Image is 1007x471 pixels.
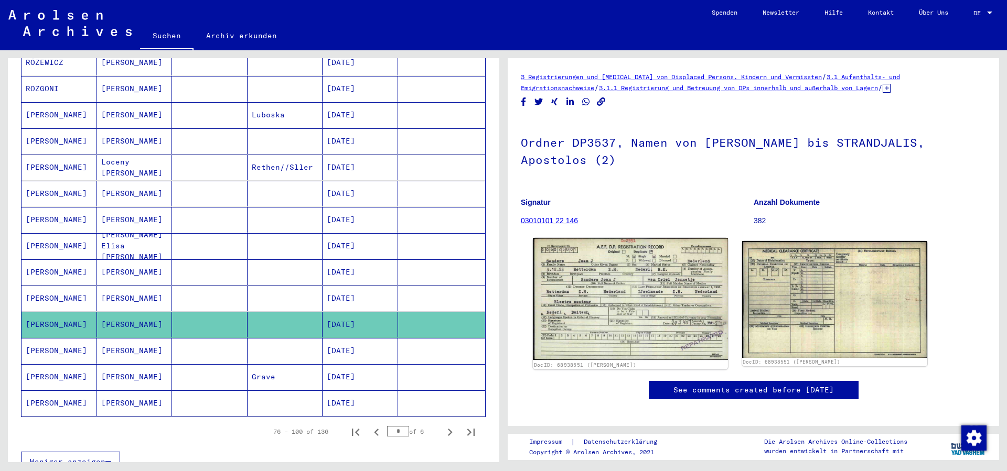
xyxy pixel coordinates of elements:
[581,95,592,108] button: Share on WhatsApp
[248,102,323,128] mat-cell: Luboska
[323,102,398,128] mat-cell: [DATE]
[22,102,97,128] mat-cell: [PERSON_NAME]
[22,128,97,154] mat-cell: [PERSON_NAME]
[323,128,398,154] mat-cell: [DATE]
[323,286,398,311] mat-cell: [DATE]
[754,215,986,226] p: 382
[22,181,97,206] mat-cell: [PERSON_NAME]
[97,286,173,311] mat-cell: [PERSON_NAME]
[323,181,398,206] mat-cell: [DATE]
[599,84,878,92] a: 3.1.1 Registrierung und Betreuung von DPs innerhalb und außerhalb von Lagern
[273,427,328,436] div: 76 – 100 of 136
[549,95,560,108] button: Share on Xing
[521,216,578,225] a: 03010101 22 146
[22,286,97,311] mat-cell: [PERSON_NAME]
[529,447,670,457] p: Copyright © Arolsen Archives, 2021
[533,95,544,108] button: Share on Twitter
[764,437,907,446] p: Die Arolsen Archives Online-Collections
[97,233,173,259] mat-cell: [PERSON_NAME] Elisa [PERSON_NAME]
[565,95,576,108] button: Share on LinkedIn
[949,433,988,459] img: yv_logo.png
[521,73,822,81] a: 3 Registrierungen und [MEDICAL_DATA] von Displaced Persons, Kindern und Vermissten
[518,95,529,108] button: Share on Facebook
[97,338,173,364] mat-cell: [PERSON_NAME]
[754,198,820,206] b: Anzahl Dokumente
[323,312,398,337] mat-cell: [DATE]
[323,390,398,416] mat-cell: [DATE]
[521,118,986,182] h1: Ordner DP3537, Namen von [PERSON_NAME] bis STRANDJALIS, Apostolos (2)
[323,50,398,75] mat-cell: [DATE]
[323,364,398,390] mat-cell: [DATE]
[973,9,985,17] span: DE
[764,446,907,456] p: wurden entwickelt in Partnerschaft mit
[97,102,173,128] mat-cell: [PERSON_NAME]
[22,338,97,364] mat-cell: [PERSON_NAME]
[248,155,323,180] mat-cell: Rethen//Sller
[594,83,599,92] span: /
[742,241,928,357] img: 002.jpg
[97,312,173,337] mat-cell: [PERSON_NAME]
[673,385,834,396] a: See comments created before [DATE]
[345,421,366,442] button: First page
[822,72,827,81] span: /
[575,436,670,447] a: Datenschutzerklärung
[22,207,97,233] mat-cell: [PERSON_NAME]
[22,233,97,259] mat-cell: [PERSON_NAME]
[440,421,460,442] button: Next page
[22,312,97,337] mat-cell: [PERSON_NAME]
[97,259,173,285] mat-cell: [PERSON_NAME]
[22,76,97,102] mat-cell: ROZGONI
[961,425,987,451] img: Zustimmung ändern
[323,259,398,285] mat-cell: [DATE]
[323,233,398,259] mat-cell: [DATE]
[22,259,97,285] mat-cell: [PERSON_NAME]
[248,364,323,390] mat-cell: Grave
[743,359,840,365] a: DocID: 68938551 ([PERSON_NAME])
[529,436,670,447] div: |
[534,362,636,368] a: DocID: 68938551 ([PERSON_NAME])
[97,76,173,102] mat-cell: [PERSON_NAME]
[194,23,290,48] a: Archiv erkunden
[97,50,173,75] mat-cell: [PERSON_NAME]
[97,181,173,206] mat-cell: [PERSON_NAME]
[460,421,481,442] button: Last page
[30,457,105,466] span: Weniger anzeigen
[97,364,173,390] mat-cell: [PERSON_NAME]
[97,128,173,154] mat-cell: [PERSON_NAME]
[22,364,97,390] mat-cell: [PERSON_NAME]
[22,50,97,75] mat-cell: RÓZEWICZ
[387,426,440,436] div: of 6
[529,436,571,447] a: Impressum
[97,155,173,180] mat-cell: Loceny [PERSON_NAME]
[140,23,194,50] a: Suchen
[323,155,398,180] mat-cell: [DATE]
[97,390,173,416] mat-cell: [PERSON_NAME]
[878,83,883,92] span: /
[22,390,97,416] mat-cell: [PERSON_NAME]
[366,421,387,442] button: Previous page
[22,155,97,180] mat-cell: [PERSON_NAME]
[323,76,398,102] mat-cell: [DATE]
[97,207,173,233] mat-cell: [PERSON_NAME]
[596,95,607,108] button: Copy link
[323,207,398,233] mat-cell: [DATE]
[533,238,727,360] img: 001.jpg
[323,338,398,364] mat-cell: [DATE]
[8,10,132,36] img: Arolsen_neg.svg
[521,198,551,206] b: Signatur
